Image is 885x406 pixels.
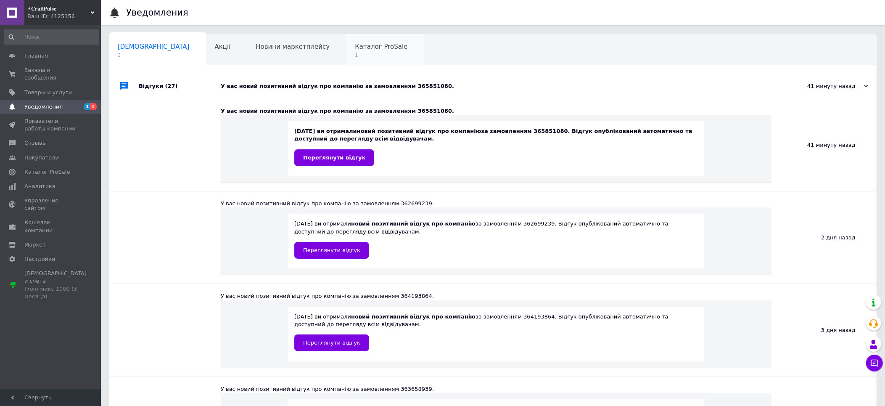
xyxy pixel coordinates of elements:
[294,313,698,351] div: [DATE] ви отримали за замовленням 364193864. Відгук опублікований автоматично та доступний до пер...
[355,52,407,58] span: 1
[351,313,476,320] b: новий позитивний відгук про компанію
[84,103,90,110] span: 1
[866,355,883,372] button: Чат с покупателем
[24,66,78,82] span: Заказы и сообщения
[24,117,78,133] span: Показатели работы компании
[256,43,330,50] span: Новини маркетплейсу
[27,5,90,13] span: ⚡𝐂𝐫𝐚𝐟𝐭𝐏𝐮𝐥𝐬𝐞
[303,154,365,161] span: Переглянути відгук
[221,200,771,207] div: У вас новий позитивний відгук про компанію за замовленням 362699239.
[24,154,59,162] span: Покупатели
[221,292,771,300] div: У вас новий позитивний відгук про компанію за замовленням 364193864.
[24,270,87,300] span: [DEMOGRAPHIC_DATA] и счета
[357,128,481,134] b: новий позитивний відгук про компанію
[165,83,178,89] span: (27)
[118,52,190,58] span: 3
[294,127,698,166] div: [DATE] ви отримали за замовленням 365851080. Відгук опублікований автоматично та доступний до пер...
[221,82,784,90] div: У вас новий позитивний відгук про компанію за замовленням 365851080.
[215,43,231,50] span: Акції
[351,220,476,227] b: новий позитивний відгук про компанію
[303,340,360,346] span: Переглянути відгук
[784,82,868,90] div: 41 минуту назад
[24,89,72,96] span: Товары и услуги
[294,242,369,259] a: Переглянути відгук
[24,285,87,300] div: Prom микс 1000 (3 месяца)
[24,197,78,212] span: Управление сайтом
[294,220,698,258] div: [DATE] ви отримали за замовленням 362699239. Відгук опублікований автоматично та доступний до пер...
[355,43,407,50] span: Каталог ProSale
[771,191,877,284] div: 2 дня назад
[24,183,55,190] span: Аналитика
[24,103,63,111] span: Уведомления
[24,168,70,176] span: Каталог ProSale
[294,149,374,166] a: Переглянути відгук
[90,103,97,110] span: 1
[24,255,55,263] span: Настройки
[4,29,99,45] input: Поиск
[221,107,771,115] div: У вас новий позитивний відгук про компанію за замовленням 365851080.
[24,219,78,234] span: Кошелек компании
[294,334,369,351] a: Переглянути відгук
[24,241,46,249] span: Маркет
[303,247,360,253] span: Переглянути відгук
[139,74,221,99] div: Відгуки
[24,139,47,147] span: Отзывы
[24,52,48,60] span: Главная
[118,43,190,50] span: [DEMOGRAPHIC_DATA]
[27,13,101,20] div: Ваш ID: 4125156
[771,284,877,376] div: 3 дня назад
[771,99,877,191] div: 41 минуту назад
[126,8,188,18] h1: Уведомления
[221,385,771,393] div: У вас новий позитивний відгук про компанію за замовленням 363658939.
